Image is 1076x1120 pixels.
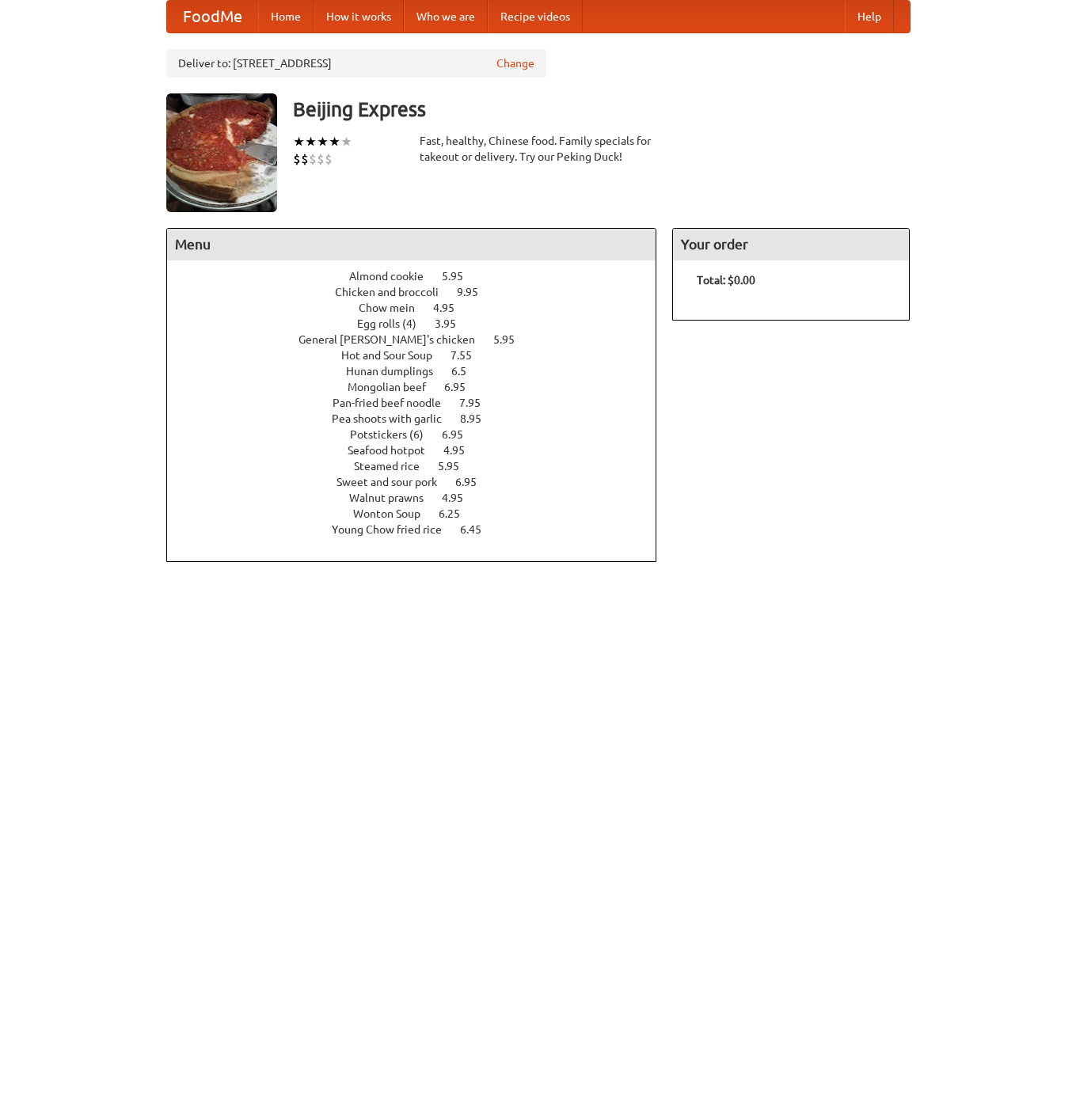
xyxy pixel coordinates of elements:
span: 6.95 [455,476,492,488]
span: 6.95 [444,381,481,393]
span: Chicken and broccoli [335,286,454,298]
h4: Your order [673,229,909,260]
span: Steamed rice [354,460,435,473]
a: General [PERSON_NAME]'s chicken 5.95 [298,333,544,346]
li: ★ [329,133,340,150]
b: Total: $0.00 [697,274,755,287]
h4: Menu [167,229,656,260]
a: Change [496,55,534,71]
span: 4.95 [442,492,479,504]
a: Home [258,1,314,32]
li: ★ [305,133,317,150]
a: Potstickers (6) 6.95 [350,428,492,441]
li: ★ [317,133,329,150]
span: Pan-fried beef noodle [333,397,457,409]
span: 9.95 [457,286,494,298]
span: Sweet and sour pork [336,476,453,488]
a: Hunan dumplings 6.5 [346,365,496,378]
li: $ [293,150,301,168]
span: Walnut prawns [349,492,439,504]
span: 5.95 [438,460,475,473]
span: Egg rolls (4) [357,317,432,330]
div: Fast, healthy, Chinese food. Family specials for takeout or delivery. Try our Peking Duck! [420,133,657,165]
a: FoodMe [167,1,258,32]
span: 6.25 [439,507,476,520]
span: 4.95 [443,444,481,457]
a: Young Chow fried rice 6.45 [332,523,511,536]
span: 6.5 [451,365,482,378]
span: 5.95 [493,333,530,346]
span: Chow mein [359,302,431,314]
span: Wonton Soup [353,507,436,520]
li: $ [325,150,333,168]
li: ★ [293,133,305,150]
span: Almond cookie [349,270,439,283]
div: Deliver to: [STREET_ADDRESS] [166,49,546,78]
a: Mongolian beef 6.95 [348,381,495,393]
span: 7.55 [451,349,488,362]
a: Chicken and broccoli 9.95 [335,286,508,298]
span: Young Chow fried rice [332,523,458,536]
a: Almond cookie 5.95 [349,270,492,283]
a: Seafood hotpot 4.95 [348,444,494,457]
span: 6.45 [460,523,497,536]
span: 6.95 [442,428,479,441]
a: Sweet and sour pork 6.95 [336,476,506,488]
a: Pan-fried beef noodle 7.95 [333,397,510,409]
li: $ [309,150,317,168]
a: Walnut prawns 4.95 [349,492,492,504]
a: Steamed rice 5.95 [354,460,489,473]
a: Pea shoots with garlic 8.95 [332,412,511,425]
span: Mongolian beef [348,381,442,393]
a: Who we are [404,1,488,32]
a: Chow mein 4.95 [359,302,484,314]
h3: Beijing Express [293,93,911,125]
a: Egg rolls (4) 3.95 [357,317,485,330]
span: 3.95 [435,317,472,330]
span: General [PERSON_NAME]'s chicken [298,333,491,346]
li: ★ [340,133,352,150]
span: Hunan dumplings [346,365,449,378]
a: How it works [314,1,404,32]
li: $ [301,150,309,168]
span: Potstickers (6) [350,428,439,441]
li: $ [317,150,325,168]
span: Seafood hotpot [348,444,441,457]
span: 7.95 [459,397,496,409]
span: 8.95 [460,412,497,425]
a: Help [845,1,894,32]
span: 4.95 [433,302,470,314]
span: Hot and Sour Soup [341,349,448,362]
a: Hot and Sour Soup 7.55 [341,349,501,362]
span: 5.95 [442,270,479,283]
img: angular.jpg [166,93,277,212]
a: Recipe videos [488,1,583,32]
a: Wonton Soup 6.25 [353,507,489,520]
span: Pea shoots with garlic [332,412,458,425]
